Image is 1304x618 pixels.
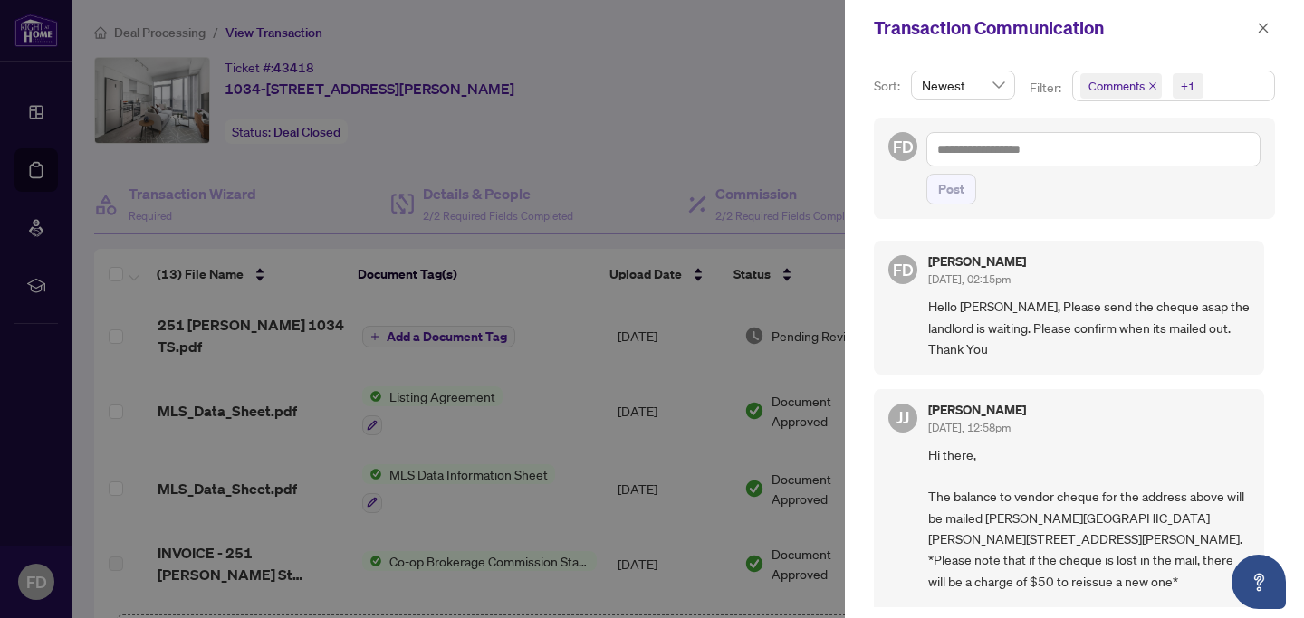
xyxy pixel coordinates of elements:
[1088,77,1145,95] span: Comments
[893,257,914,282] span: FD
[874,14,1251,42] div: Transaction Communication
[896,404,909,430] span: JJ
[928,272,1011,286] span: [DATE], 02:15pm
[926,174,976,204] button: Post
[928,296,1250,359] span: Hello [PERSON_NAME], Please send the cheque asap the landlord is waiting. Please confirm when its...
[1257,22,1270,34] span: close
[928,255,1026,268] h5: [PERSON_NAME]
[1148,81,1157,90] span: close
[922,71,1004,99] span: Newest
[893,134,914,159] span: FD
[1080,73,1162,99] span: Comments
[874,76,904,96] p: Sort:
[1030,78,1064,98] p: Filter:
[1232,555,1286,609] button: Open asap
[928,404,1026,416] h5: [PERSON_NAME]
[928,421,1011,434] span: [DATE], 12:58pm
[1181,77,1195,95] div: +1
